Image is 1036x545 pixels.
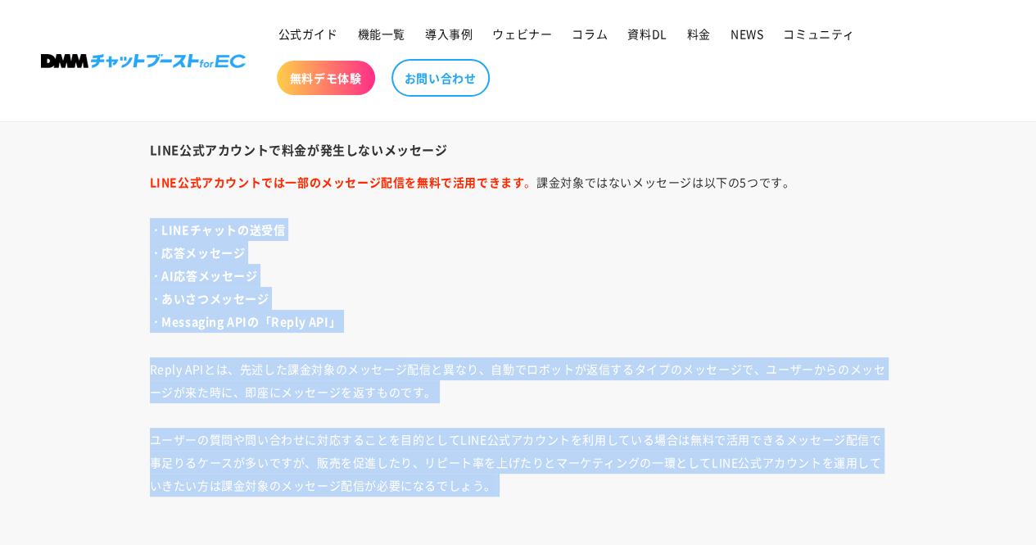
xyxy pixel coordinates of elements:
[358,26,405,41] span: 機能一覧
[150,290,269,307] strong: ・あいさつメッセージ
[150,142,887,158] h4: LINE公式アカウントで料金が発生しないメッセージ
[150,221,286,238] strong: ・LINEチャットの送受信
[150,313,342,329] strong: ・Messaging APIの「Reply API」
[677,16,721,51] a: 料金
[348,16,415,51] a: 機能一覧
[783,26,855,41] span: コミュニティ
[415,16,482,51] a: 導入事例
[150,174,525,190] strong: LINE公式アカウントでは一部のメッセージ配信を無料で活用できます
[391,59,490,97] a: お問い合わせ
[150,357,887,403] p: Reply APIとは、先述した課金対象のメッセージ配信と異なり、自動でロボットが返信するタイプのメッセージで、ユーザーからのメッセージが来た時に、即座にメッセージを返すものです。
[150,174,536,190] span: 。
[687,26,711,41] span: 料金
[269,16,348,51] a: 公式ガイド
[150,428,887,520] p: ユーザーの質問や問い合わせに対応することを目的としてLINE公式アカウントを利用している場合は無料で活用できるメッセージ配信で事足りるケースが多いですが、販売を促進したり、リピート率を上げたりと...
[150,170,887,193] p: 課金対象ではないメッセージは以下の5つです。
[482,16,562,51] a: ウェビナー
[773,16,865,51] a: コミュニティ
[731,26,763,41] span: NEWS
[290,70,362,85] span: 無料デモ体験
[492,26,552,41] span: ウェビナー
[150,244,246,261] strong: ・応答メッセージ
[405,70,477,85] span: お問い合わせ
[41,54,246,68] img: 株式会社DMM Boost
[278,26,338,41] span: 公式ガイド
[627,26,667,41] span: 資料DL
[572,26,608,41] span: コラム
[721,16,773,51] a: NEWS
[562,16,618,51] a: コラム
[277,61,375,95] a: 無料デモ体験
[618,16,676,51] a: 資料DL
[150,267,258,284] strong: ・AI応答メッセージ
[425,26,473,41] span: 導入事例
